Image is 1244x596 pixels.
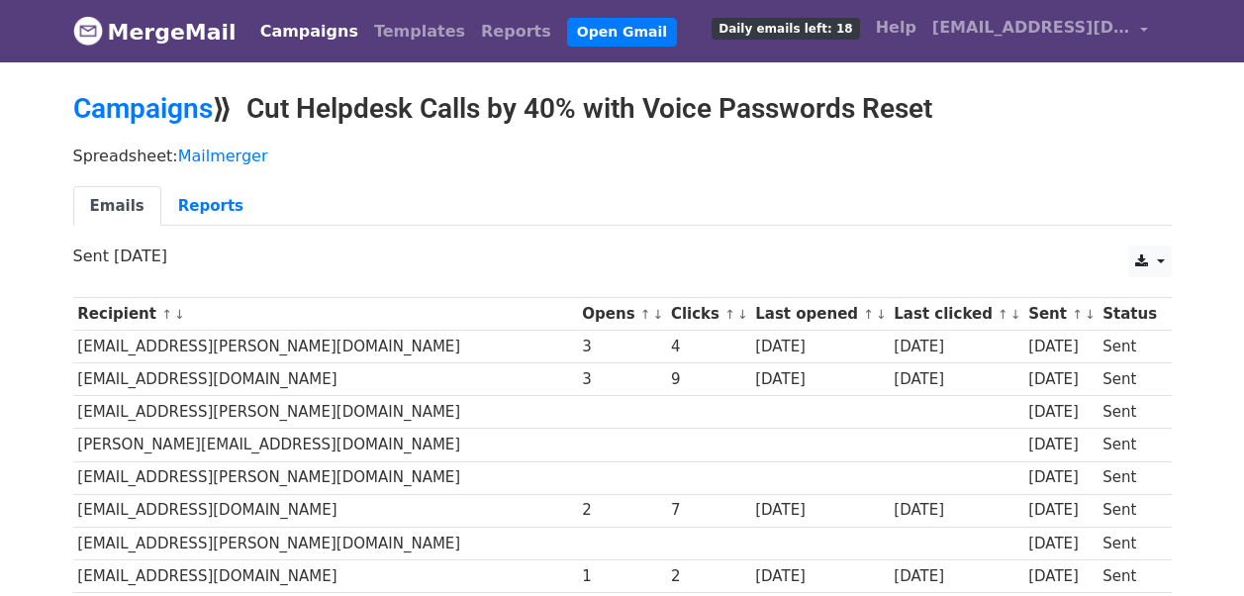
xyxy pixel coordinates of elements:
iframe: Chat Widget [1145,501,1244,596]
a: ↑ [863,307,874,322]
td: Sent [1098,461,1161,494]
div: [DATE] [894,499,1018,522]
th: Recipient [73,298,578,331]
a: Reports [473,12,559,51]
div: [DATE] [1028,565,1094,588]
span: [EMAIL_ADDRESS][DOMAIN_NAME] [932,16,1130,40]
td: Sent [1098,527,1161,559]
th: Last clicked [890,298,1024,331]
div: [DATE] [894,368,1018,391]
h2: ⟫ Cut Helpdesk Calls by 40% with Voice Passwords Reset [73,92,1172,126]
div: [DATE] [1028,434,1094,456]
a: ↓ [876,307,887,322]
th: Sent [1023,298,1098,331]
td: [EMAIL_ADDRESS][DOMAIN_NAME] [73,494,578,527]
a: Daily emails left: 18 [704,8,867,48]
div: 4 [671,336,746,358]
div: [DATE] [1028,368,1094,391]
td: [EMAIL_ADDRESS][DOMAIN_NAME] [73,363,578,396]
th: Status [1098,298,1161,331]
td: [EMAIL_ADDRESS][DOMAIN_NAME] [73,559,578,592]
a: ↓ [1085,307,1096,322]
div: [DATE] [755,565,884,588]
div: [DATE] [1028,466,1094,489]
a: ↑ [724,307,735,322]
a: ↑ [998,307,1008,322]
div: [DATE] [755,336,884,358]
td: Sent [1098,429,1161,461]
th: Clicks [666,298,750,331]
a: Campaigns [252,12,366,51]
td: [PERSON_NAME][EMAIL_ADDRESS][DOMAIN_NAME] [73,429,578,461]
div: 9 [671,368,746,391]
td: Sent [1098,331,1161,363]
span: Daily emails left: 18 [712,18,859,40]
a: Open Gmail [567,18,677,47]
a: MergeMail [73,11,237,52]
div: [DATE] [894,565,1018,588]
div: [DATE] [1028,533,1094,555]
div: 3 [582,336,661,358]
div: [DATE] [755,368,884,391]
a: Templates [366,12,473,51]
th: Opens [578,298,667,331]
a: ↑ [640,307,651,322]
td: Sent [1098,559,1161,592]
a: ↑ [1072,307,1083,322]
td: [EMAIL_ADDRESS][PERSON_NAME][DOMAIN_NAME] [73,331,578,363]
img: MergeMail logo [73,16,103,46]
a: Campaigns [73,92,213,125]
div: [DATE] [755,499,884,522]
a: ↓ [653,307,664,322]
a: ↓ [174,307,185,322]
div: 3 [582,368,661,391]
a: Help [868,8,924,48]
td: [EMAIL_ADDRESS][PERSON_NAME][DOMAIN_NAME] [73,461,578,494]
td: Sent [1098,363,1161,396]
a: ↓ [737,307,748,322]
div: [DATE] [1028,401,1094,424]
div: [DATE] [1028,499,1094,522]
a: ↑ [161,307,172,322]
td: [EMAIL_ADDRESS][PERSON_NAME][DOMAIN_NAME] [73,527,578,559]
p: Spreadsheet: [73,146,1172,166]
a: Reports [161,186,260,227]
a: ↓ [1010,307,1021,322]
td: [EMAIL_ADDRESS][PERSON_NAME][DOMAIN_NAME] [73,396,578,429]
a: Mailmerger [178,147,268,165]
a: [EMAIL_ADDRESS][DOMAIN_NAME] [924,8,1156,54]
div: [DATE] [1028,336,1094,358]
div: [DATE] [894,336,1018,358]
div: 1 [582,565,661,588]
p: Sent [DATE] [73,246,1172,266]
td: Sent [1098,396,1161,429]
th: Last opened [750,298,889,331]
a: Emails [73,186,161,227]
div: 7 [671,499,746,522]
td: Sent [1098,494,1161,527]
div: 2 [582,499,661,522]
div: 2 [671,565,746,588]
